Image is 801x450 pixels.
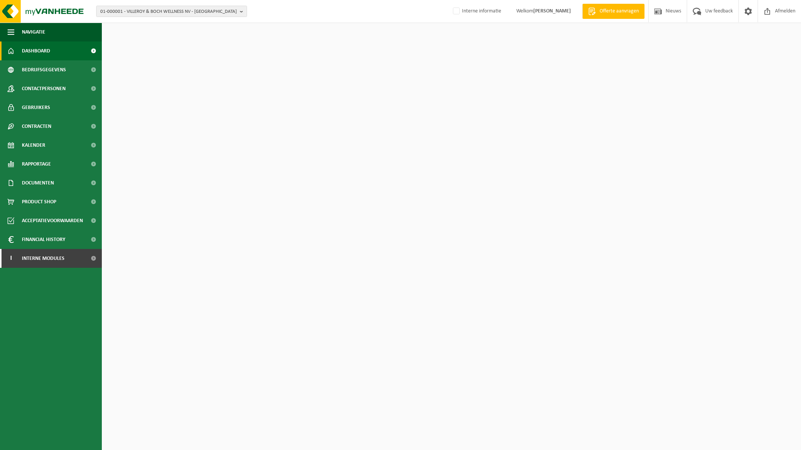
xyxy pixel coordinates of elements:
[22,192,56,211] span: Product Shop
[22,23,45,41] span: Navigatie
[22,98,50,117] span: Gebruikers
[8,249,14,268] span: I
[533,8,571,14] strong: [PERSON_NAME]
[22,211,83,230] span: Acceptatievoorwaarden
[22,230,65,249] span: Financial History
[22,79,66,98] span: Contactpersonen
[22,174,54,192] span: Documenten
[22,60,66,79] span: Bedrijfsgegevens
[598,8,641,15] span: Offerte aanvragen
[96,6,247,17] button: 01-000001 - VILLEROY & BOCH WELLNESS NV - [GEOGRAPHIC_DATA]
[22,249,64,268] span: Interne modules
[22,136,45,155] span: Kalender
[22,117,51,136] span: Contracten
[22,155,51,174] span: Rapportage
[100,6,237,17] span: 01-000001 - VILLEROY & BOCH WELLNESS NV - [GEOGRAPHIC_DATA]
[582,4,644,19] a: Offerte aanvragen
[22,41,50,60] span: Dashboard
[451,6,501,17] label: Interne informatie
